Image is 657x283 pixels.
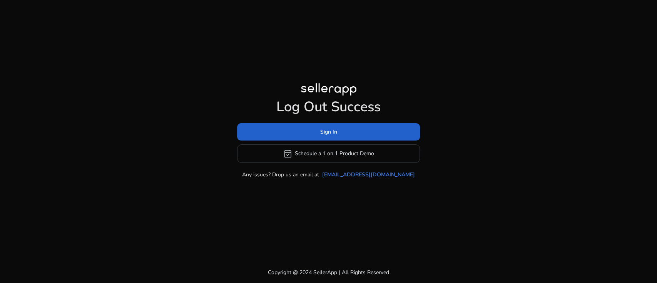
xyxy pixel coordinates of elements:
button: event_availableSchedule a 1 on 1 Product Demo [237,144,420,163]
h1: Log Out Success [237,99,420,115]
button: Sign In [237,123,420,141]
span: Sign In [320,128,337,136]
p: Any issues? Drop us an email at [242,171,319,179]
a: [EMAIL_ADDRESS][DOMAIN_NAME] [322,171,415,179]
span: event_available [283,149,293,158]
